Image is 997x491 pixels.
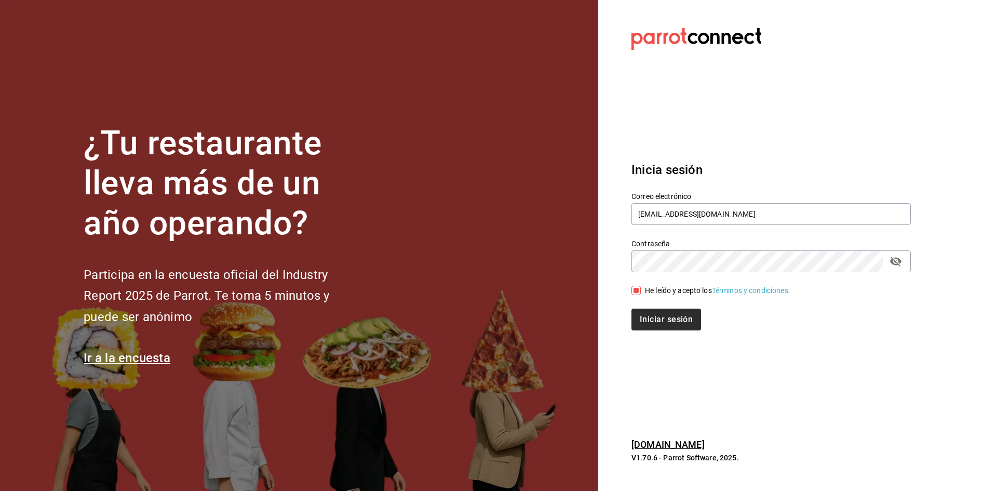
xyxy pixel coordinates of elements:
[712,286,790,295] a: Términos y condiciones.
[84,264,364,328] h2: Participa en la encuesta oficial del Industry Report 2025 de Parrot. Te toma 5 minutos y puede se...
[645,285,790,296] div: He leído y acepto los
[631,453,911,463] p: V1.70.6 - Parrot Software, 2025.
[631,203,911,225] input: Ingresa tu correo electrónico
[631,439,705,450] a: [DOMAIN_NAME]
[631,193,911,200] label: Correo electrónico
[631,240,911,247] label: Contraseña
[887,253,905,270] button: passwordField
[631,161,911,179] h3: Inicia sesión
[84,124,364,243] h1: ¿Tu restaurante lleva más de un año operando?
[631,309,701,330] button: Iniciar sesión
[84,351,170,365] a: Ir a la encuesta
